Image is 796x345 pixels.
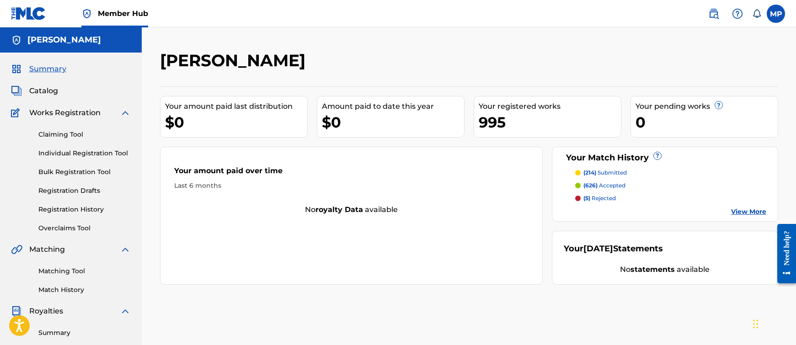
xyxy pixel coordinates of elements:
h2: [PERSON_NAME] [160,50,310,71]
span: ? [715,101,722,109]
img: expand [120,244,131,255]
p: submitted [583,169,627,177]
h5: Micah Penny [27,35,101,45]
span: Member Hub [98,8,148,19]
img: search [708,8,719,19]
span: Catalog [29,85,58,96]
div: Last 6 months [174,181,529,191]
img: Works Registration [11,107,23,118]
span: Royalties [29,306,63,317]
div: $0 [322,112,464,133]
a: Bulk Registration Tool [38,167,131,177]
a: Public Search [705,5,723,23]
a: View More [731,207,766,217]
a: (626) accepted [575,181,766,190]
div: No available [160,204,543,215]
span: (214) [583,169,596,176]
a: Individual Registration Tool [38,149,131,158]
a: Claiming Tool [38,130,131,139]
a: Match History [38,285,131,295]
img: Summary [11,64,22,74]
img: Top Rightsholder [81,8,92,19]
span: (5) [583,195,590,202]
span: ? [654,152,661,159]
img: expand [120,107,131,118]
div: $0 [165,112,307,133]
div: Amount paid to date this year [322,101,464,112]
div: Help [728,5,747,23]
a: SummarySummary [11,64,66,74]
img: Accounts [11,35,22,46]
a: Registration History [38,205,131,214]
img: help [732,8,743,19]
iframe: Chat Widget [750,301,796,345]
strong: royalty data [315,205,363,214]
div: Your pending works [636,101,778,112]
strong: statements [630,265,675,274]
div: 0 [636,112,778,133]
span: Works Registration [29,107,101,118]
div: Your Match History [564,152,766,164]
div: Your amount paid last distribution [165,101,307,112]
span: (626) [583,182,598,189]
img: Catalog [11,85,22,96]
div: Your registered works [479,101,621,112]
iframe: Resource Center [770,217,796,291]
div: No available [564,264,766,275]
div: 995 [479,112,621,133]
a: (5) rejected [575,194,766,202]
a: (214) submitted [575,169,766,177]
a: Matching Tool [38,266,131,276]
div: Your Statements [564,243,663,255]
img: expand [120,306,131,317]
div: User Menu [767,5,785,23]
a: Overclaims Tool [38,223,131,233]
div: Drag [753,310,759,338]
span: Matching [29,244,65,255]
img: Royalties [11,306,22,317]
img: MLC Logo [11,7,46,20]
a: CatalogCatalog [11,85,58,96]
span: [DATE] [583,244,613,254]
span: Summary [29,64,66,74]
a: Summary [38,328,131,338]
div: Notifications [752,9,761,18]
div: Your amount paid over time [174,165,529,181]
p: rejected [583,194,616,202]
a: Registration Drafts [38,186,131,196]
p: accepted [583,181,625,190]
img: Matching [11,244,22,255]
